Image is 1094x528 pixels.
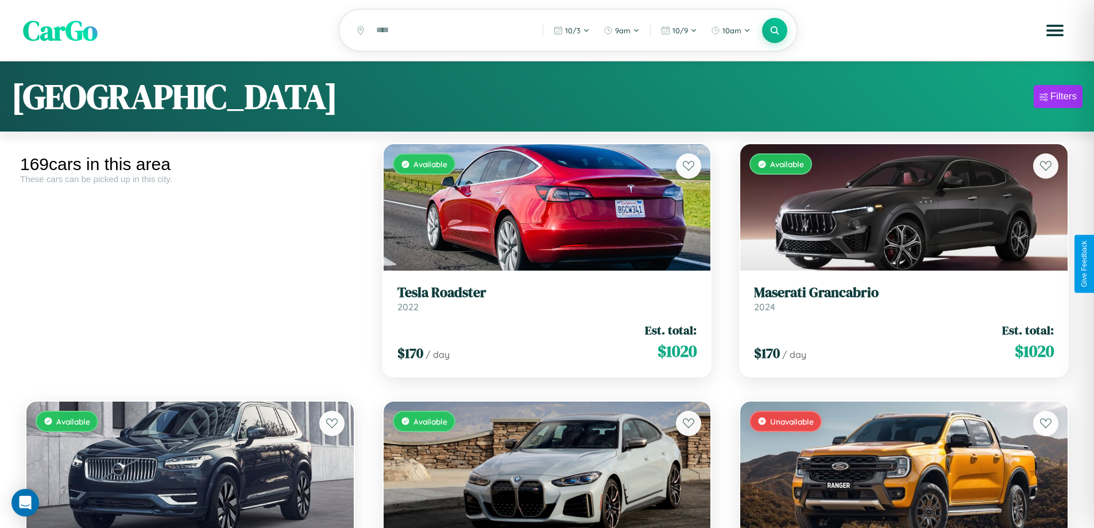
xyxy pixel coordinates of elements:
[1050,91,1077,102] div: Filters
[782,349,806,360] span: / day
[658,340,697,363] span: $ 1020
[426,349,450,360] span: / day
[1034,85,1083,108] button: Filters
[672,26,688,35] span: 10 / 9
[548,21,596,40] button: 10/3
[754,284,1054,301] h3: Maserati Grancabrio
[413,417,447,426] span: Available
[1002,322,1054,338] span: Est. total:
[615,26,631,35] span: 9am
[655,21,703,40] button: 10/9
[397,344,423,363] span: $ 170
[754,284,1054,313] a: Maserati Grancabrio2024
[11,489,39,517] div: Open Intercom Messenger
[1015,340,1054,363] span: $ 1020
[722,26,741,35] span: 10am
[1039,14,1071,47] button: Open menu
[645,322,697,338] span: Est. total:
[598,21,645,40] button: 9am
[23,11,98,49] span: CarGo
[705,21,756,40] button: 10am
[20,155,360,174] div: 169 cars in this area
[770,159,804,169] span: Available
[397,284,697,301] h3: Tesla Roadster
[11,73,338,120] h1: [GEOGRAPHIC_DATA]
[770,417,814,426] span: Unavailable
[754,344,780,363] span: $ 170
[413,159,447,169] span: Available
[565,26,581,35] span: 10 / 3
[754,301,775,313] span: 2024
[20,174,360,184] div: These cars can be picked up in this city.
[397,301,419,313] span: 2022
[56,417,90,426] span: Available
[397,284,697,313] a: Tesla Roadster2022
[1080,241,1088,287] div: Give Feedback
